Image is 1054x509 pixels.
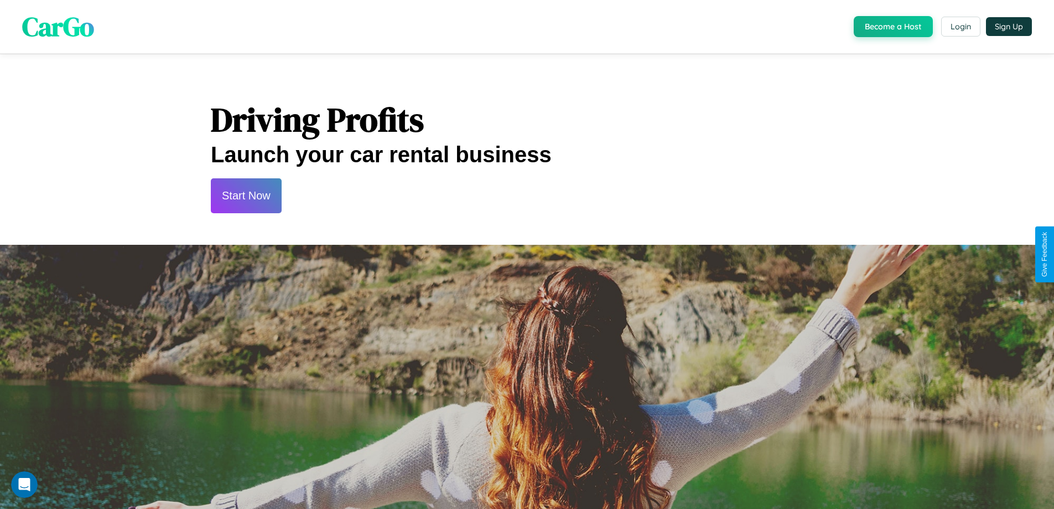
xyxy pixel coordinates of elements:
span: CarGo [22,8,94,45]
button: Become a Host [854,16,933,37]
h1: Driving Profits [211,97,843,142]
h2: Launch your car rental business [211,142,843,167]
button: Start Now [211,178,282,213]
button: Login [941,17,980,37]
iframe: Intercom live chat [11,471,38,498]
button: Sign Up [986,17,1032,36]
div: Give Feedback [1041,232,1048,277]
